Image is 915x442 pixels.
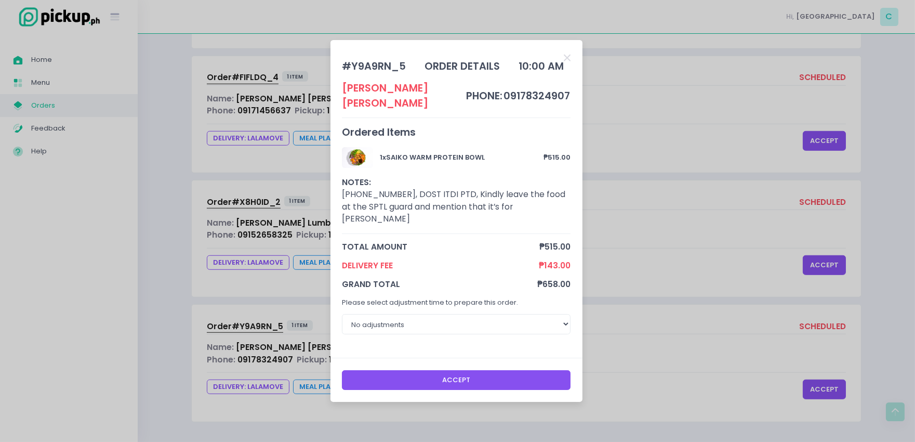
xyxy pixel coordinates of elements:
p: Please select adjustment time to prepare this order. [342,297,571,308]
span: ₱658.00 [537,278,571,290]
div: [PERSON_NAME] [PERSON_NAME] [342,81,466,111]
div: # Y9A9RN_5 [342,59,406,74]
button: Accept [342,370,571,390]
span: total amount [342,241,539,253]
td: phone: [466,81,503,111]
span: 09178324907 [503,89,570,103]
div: Ordered Items [342,125,571,140]
button: Close [564,52,571,62]
span: ₱143.00 [539,259,571,271]
span: grand total [342,278,537,290]
span: Delivery Fee [342,259,539,271]
div: order details [425,59,500,74]
div: 10:00 AM [519,59,564,74]
span: ₱515.00 [539,241,571,253]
